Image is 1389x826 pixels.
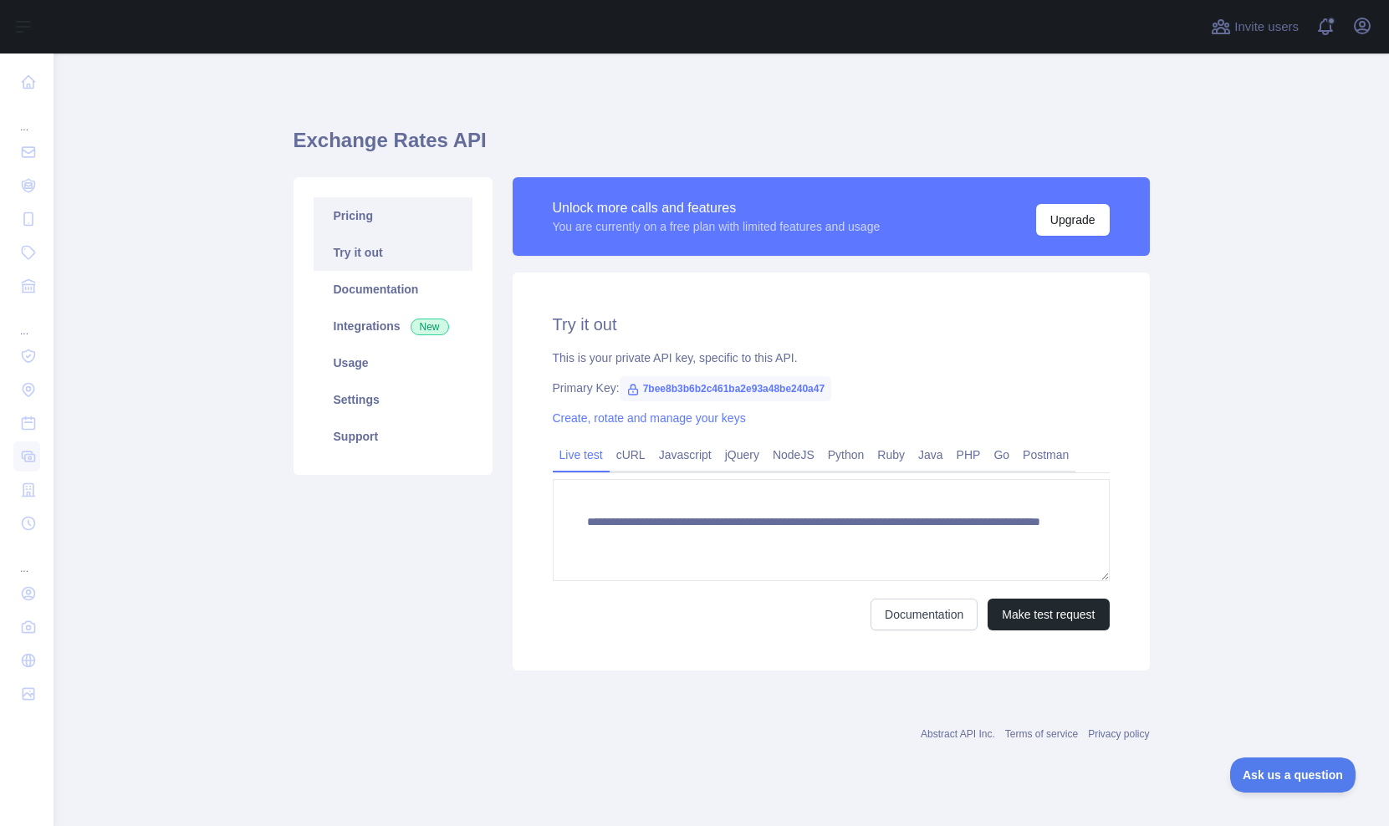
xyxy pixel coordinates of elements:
[871,599,978,630] a: Documentation
[620,376,832,401] span: 7bee8b3b6b2c461ba2e93a48be240a47
[314,271,472,308] a: Documentation
[314,308,472,344] a: Integrations New
[766,441,821,468] a: NodeJS
[1016,441,1075,468] a: Postman
[1005,728,1078,740] a: Terms of service
[314,344,472,381] a: Usage
[912,441,950,468] a: Java
[1036,204,1110,236] button: Upgrade
[294,127,1150,167] h1: Exchange Rates API
[314,418,472,455] a: Support
[13,304,40,338] div: ...
[553,441,610,468] a: Live test
[411,319,449,335] span: New
[1230,757,1356,793] iframe: Toggle Customer Support
[821,441,871,468] a: Python
[921,728,995,740] a: Abstract API Inc.
[314,234,472,271] a: Try it out
[314,197,472,234] a: Pricing
[314,381,472,418] a: Settings
[950,441,988,468] a: PHP
[652,441,718,468] a: Javascript
[13,100,40,134] div: ...
[553,380,1110,396] div: Primary Key:
[13,542,40,575] div: ...
[871,441,912,468] a: Ruby
[1234,18,1299,37] span: Invite users
[553,218,881,235] div: You are currently on a free plan with limited features and usage
[987,441,1016,468] a: Go
[988,599,1109,630] button: Make test request
[1088,728,1149,740] a: Privacy policy
[553,349,1110,366] div: This is your private API key, specific to this API.
[553,313,1110,336] h2: Try it out
[1208,13,1302,40] button: Invite users
[718,441,766,468] a: jQuery
[553,198,881,218] div: Unlock more calls and features
[610,441,652,468] a: cURL
[553,411,746,425] a: Create, rotate and manage your keys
